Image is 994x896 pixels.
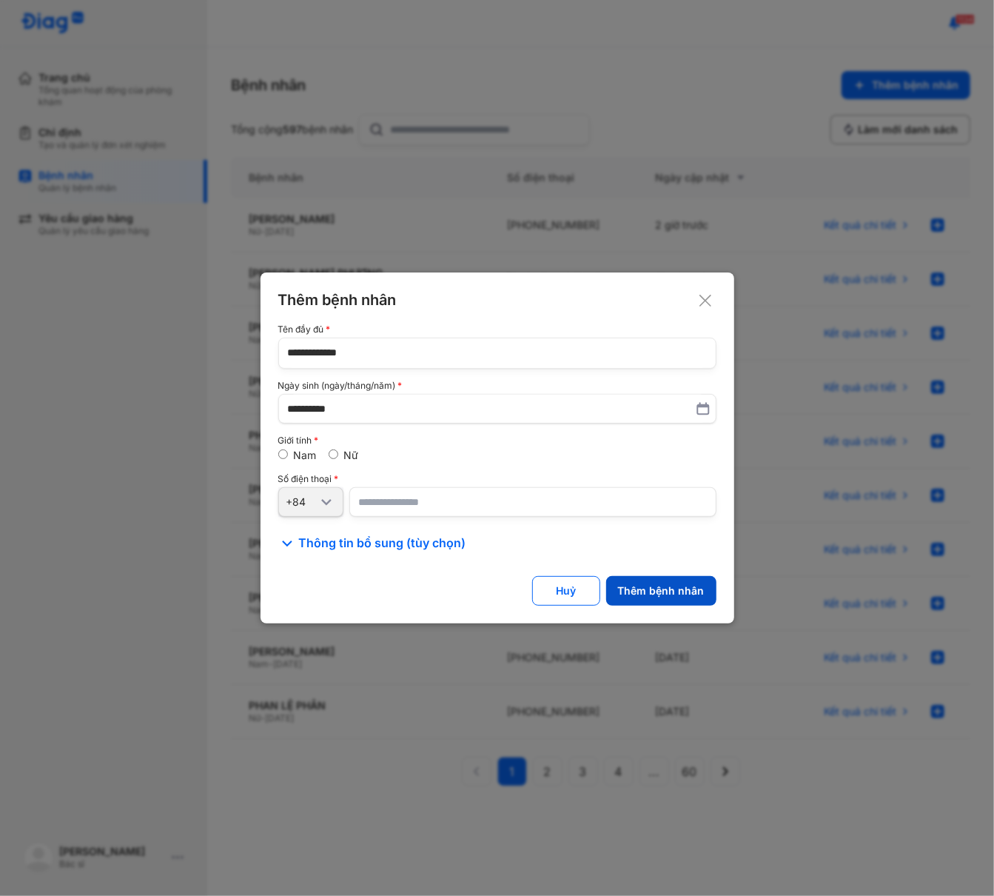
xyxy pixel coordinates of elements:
[278,381,716,391] div: Ngày sinh (ngày/tháng/năm)
[344,449,359,461] label: Nữ
[278,435,716,446] div: Giới tính
[532,576,600,606] button: Huỷ
[286,495,318,509] div: +84
[618,584,705,598] div: Thêm bệnh nhân
[299,535,466,552] span: Thông tin bổ sung (tùy chọn)
[278,290,716,310] div: Thêm bệnh nhân
[294,449,317,461] label: Nam
[278,324,716,335] div: Tên đầy đủ
[278,474,716,484] div: Số điện thoại
[606,576,716,606] button: Thêm bệnh nhân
